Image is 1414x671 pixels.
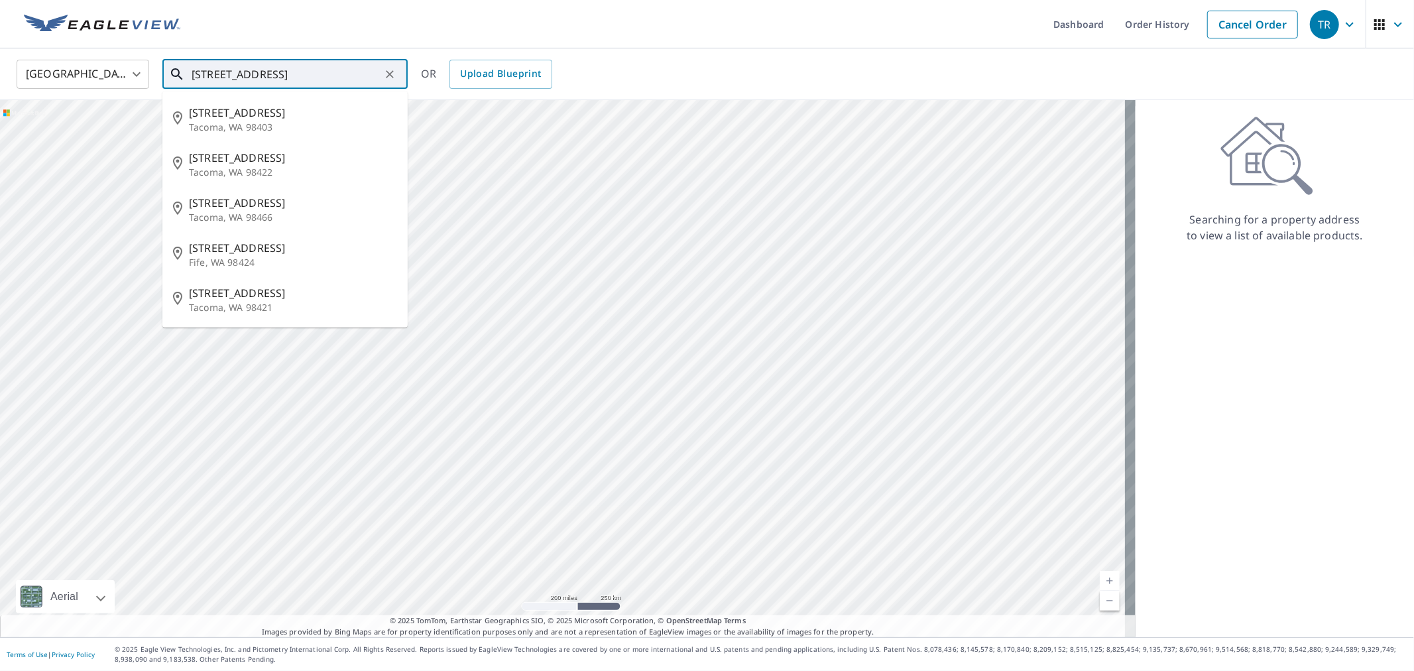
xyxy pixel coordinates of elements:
[189,256,397,269] p: Fife, WA 98424
[189,105,397,121] span: [STREET_ADDRESS]
[421,60,552,89] div: OR
[115,644,1407,664] p: © 2025 Eagle View Technologies, Inc. and Pictometry International Corp. All Rights Reserved. Repo...
[390,615,746,627] span: © 2025 TomTom, Earthstar Geographics SIO, © 2025 Microsoft Corporation, ©
[724,615,746,625] a: Terms
[189,240,397,256] span: [STREET_ADDRESS]
[1310,10,1339,39] div: TR
[24,15,180,34] img: EV Logo
[189,195,397,211] span: [STREET_ADDRESS]
[189,121,397,134] p: Tacoma, WA 98403
[189,166,397,179] p: Tacoma, WA 98422
[17,56,149,93] div: [GEOGRAPHIC_DATA]
[666,615,722,625] a: OpenStreetMap
[7,650,48,659] a: Terms of Use
[52,650,95,659] a: Privacy Policy
[189,285,397,301] span: [STREET_ADDRESS]
[16,580,115,613] div: Aerial
[189,150,397,166] span: [STREET_ADDRESS]
[1100,571,1120,591] a: Current Level 5, Zoom In
[1207,11,1298,38] a: Cancel Order
[1100,591,1120,611] a: Current Level 5, Zoom Out
[46,580,82,613] div: Aerial
[1186,212,1364,243] p: Searching for a property address to view a list of available products.
[449,60,552,89] a: Upload Blueprint
[189,301,397,314] p: Tacoma, WA 98421
[460,66,541,82] span: Upload Blueprint
[192,56,381,93] input: Search by address or latitude-longitude
[7,650,95,658] p: |
[189,211,397,224] p: Tacoma, WA 98466
[381,65,399,84] button: Clear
